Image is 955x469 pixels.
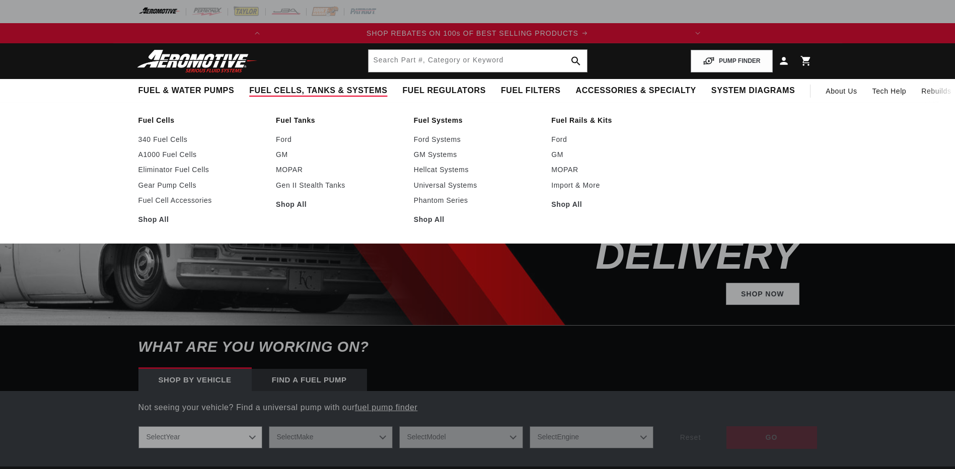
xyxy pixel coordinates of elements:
[138,426,262,448] select: Year
[138,135,266,144] a: 340 Fuel Cells
[551,135,679,144] a: Ford
[138,215,266,224] a: Shop All
[138,196,266,205] a: Fuel Cell Accessories
[414,116,542,125] a: Fuel Systems
[267,28,687,39] div: 1 of 2
[414,196,542,205] a: Phantom Series
[276,200,404,209] a: Shop All
[369,132,799,273] h2: SHOP SUMMER REBATES ON BEST SELLING FUEL DELIVERY
[138,86,235,96] span: Fuel & Water Pumps
[252,369,367,391] div: Find a Fuel Pump
[826,87,857,95] span: About Us
[568,79,704,103] summary: Accessories & Specialty
[711,86,795,96] span: System Diagrams
[269,426,393,448] select: Make
[276,165,404,174] a: MOPAR
[276,135,404,144] a: Ford
[551,150,679,159] a: GM
[138,181,266,190] a: Gear Pump Cells
[493,79,568,103] summary: Fuel Filters
[551,165,679,174] a: MOPAR
[818,79,864,103] a: About Us
[113,326,842,368] h6: What are you working on?
[267,28,687,39] a: SHOP REBATES ON 100s OF BEST SELLING PRODUCTS
[138,401,817,414] p: Not seeing your vehicle? Find a universal pump with our
[565,50,587,72] button: search button
[704,79,802,103] summary: System Diagrams
[551,116,679,125] a: Fuel Rails & Kits
[402,86,485,96] span: Fuel Regulators
[865,79,914,103] summary: Tech Help
[414,135,542,144] a: Ford Systems
[872,86,907,97] span: Tech Help
[551,181,679,190] a: Import & More
[138,165,266,174] a: Eliminator Fuel Cells
[688,23,708,43] button: Translation missing: en.sections.announcements.next_announcement
[551,200,679,209] a: Shop All
[530,426,653,448] select: Engine
[414,150,542,159] a: GM Systems
[276,116,404,125] a: Fuel Tanks
[138,369,252,391] div: Shop by vehicle
[242,79,395,103] summary: Fuel Cells, Tanks & Systems
[399,426,523,448] select: Model
[249,86,387,96] span: Fuel Cells, Tanks & Systems
[921,86,951,97] span: Rebuilds
[113,23,842,43] slideshow-component: Translation missing: en.sections.announcements.announcement_bar
[691,50,772,72] button: PUMP FINDER
[726,283,799,305] a: Shop Now
[247,23,267,43] button: Translation missing: en.sections.announcements.previous_announcement
[267,28,687,39] div: Announcement
[369,50,587,72] input: Search by Part Number, Category or Keyword
[138,116,266,125] a: Fuel Cells
[576,86,696,96] span: Accessories & Specialty
[276,150,404,159] a: GM
[134,49,260,73] img: Aeromotive
[395,79,493,103] summary: Fuel Regulators
[366,29,578,37] span: SHOP REBATES ON 100s OF BEST SELLING PRODUCTS
[138,150,266,159] a: A1000 Fuel Cells
[276,181,404,190] a: Gen II Stealth Tanks
[131,79,242,103] summary: Fuel & Water Pumps
[501,86,561,96] span: Fuel Filters
[414,181,542,190] a: Universal Systems
[355,403,417,412] a: fuel pump finder
[414,165,542,174] a: Hellcat Systems
[414,215,542,224] a: Shop All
